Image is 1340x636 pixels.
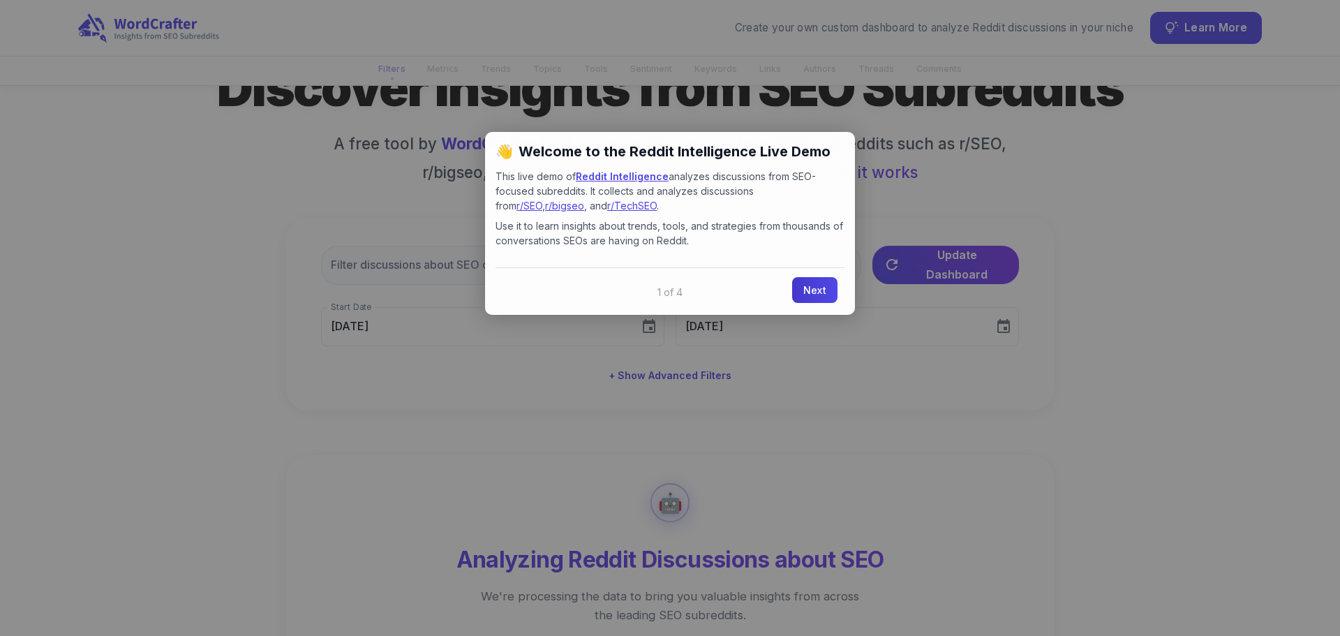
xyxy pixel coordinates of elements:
a: Next [792,277,837,303]
p: Use it to learn insights about trends, tools, and strategies from thousands of conversations SEOs... [496,219,844,248]
a: r/bigseo [545,200,584,212]
p: This live demo of analyzes discussions from SEO-focused subreddits. It collects and analyzes disc... [496,169,844,213]
a: r/SEO [516,200,542,212]
a: r/TechSEO [607,200,657,212]
h2: Welcome to the Reddit Intelligence Live Demo [496,142,844,161]
a: Reddit Intelligence [576,170,669,182]
span: 👋 [496,142,513,161]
